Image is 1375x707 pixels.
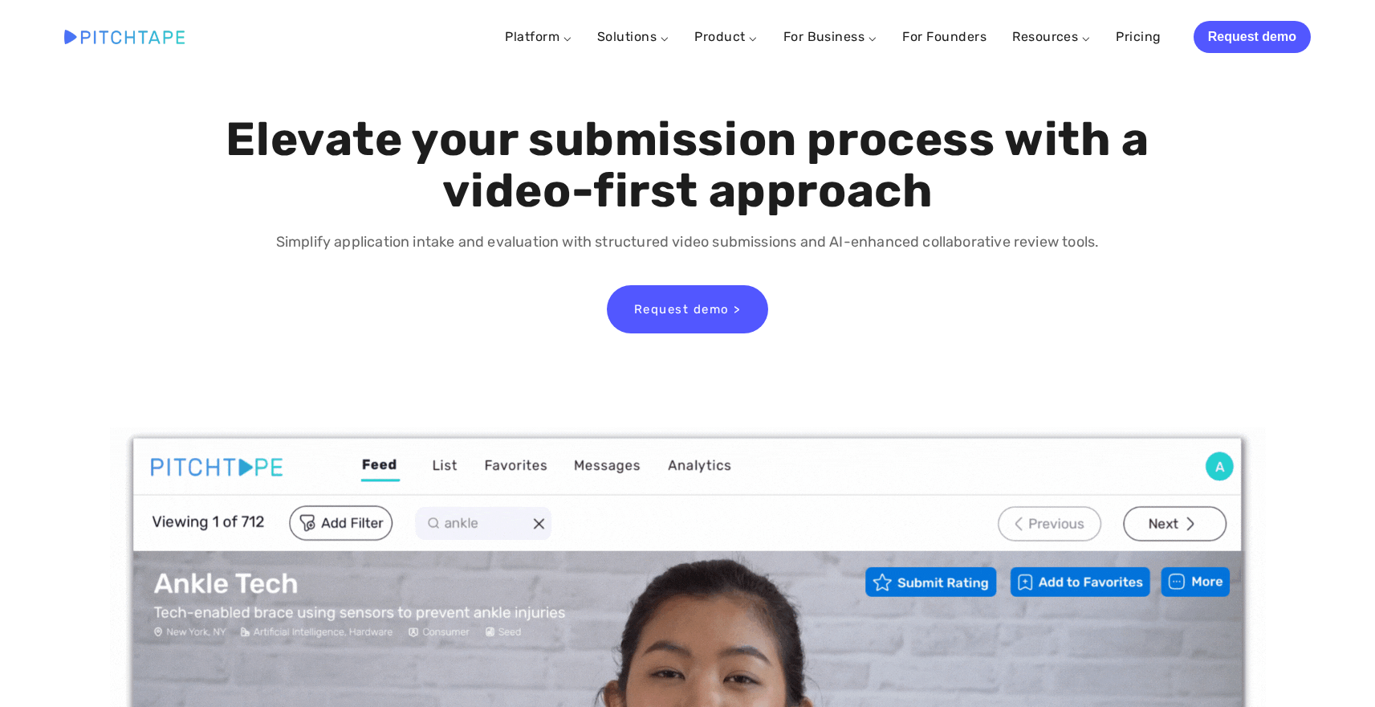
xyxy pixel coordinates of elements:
[783,29,877,44] a: For Business ⌵
[607,285,768,333] a: Request demo >
[170,114,1204,217] h1: Elevate your submission process with a video-first approach
[597,29,669,44] a: Solutions ⌵
[694,29,757,44] a: Product ⌵
[1012,29,1090,44] a: Resources ⌵
[902,22,987,51] a: For Founders
[1116,22,1161,51] a: Pricing
[64,30,185,43] img: Pitchtape | Video Submission Management Software
[1194,21,1311,53] a: Request demo
[170,231,1204,254] p: Simplify application intake and evaluation with structured video submissions and AI-enhanced coll...
[505,29,572,44] a: Platform ⌵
